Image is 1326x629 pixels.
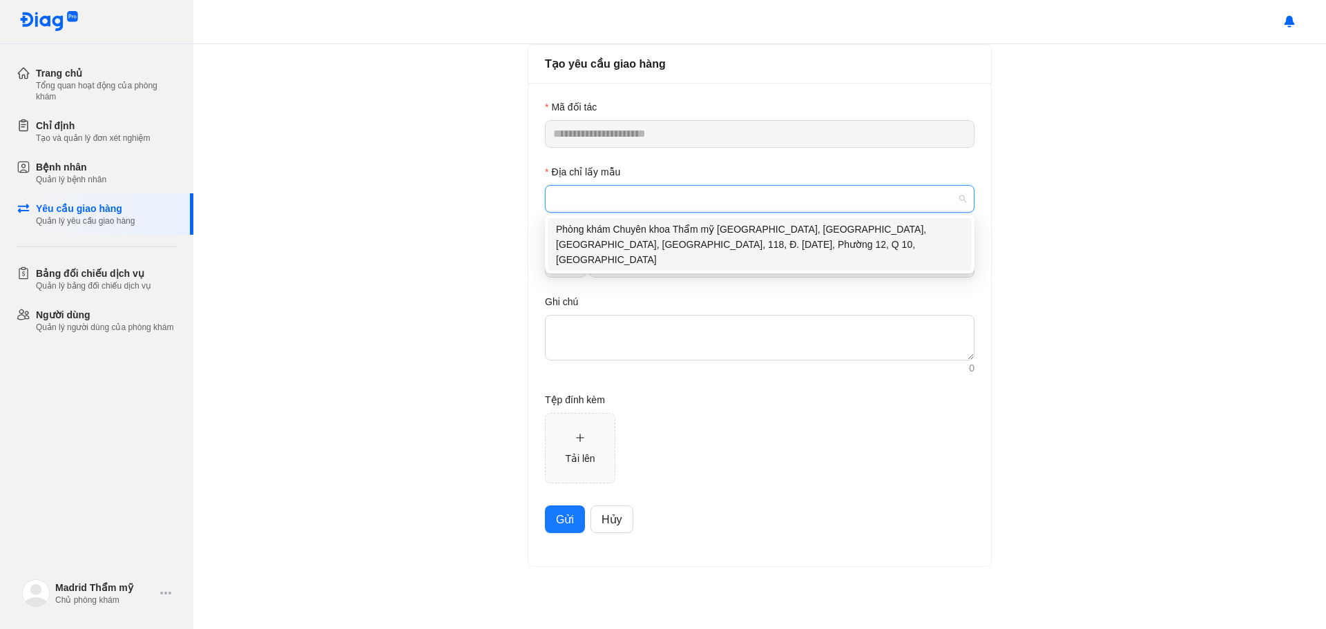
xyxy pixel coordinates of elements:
[545,294,578,309] label: Ghi chú
[556,222,963,267] div: Phòng khám Chuyên khoa Thẩm mỹ [GEOGRAPHIC_DATA], [GEOGRAPHIC_DATA], [GEOGRAPHIC_DATA], [GEOGRAPH...
[545,164,620,180] label: Địa chỉ lấy mẫu
[556,511,574,528] span: Gửi
[36,174,106,185] div: Quản lý bệnh nhân
[55,594,155,606] div: Chủ phòng khám
[36,308,173,322] div: Người dùng
[22,579,50,607] img: logo
[19,11,79,32] img: logo
[36,322,173,333] div: Quản lý người dùng của phòng khám
[575,433,585,443] span: plus
[545,505,585,533] button: Gửi
[55,581,155,594] div: Madrid Thẩm mỹ
[565,451,595,466] div: Tải lên
[36,267,151,280] div: Bảng đối chiếu dịch vụ
[545,55,974,72] div: Tạo yêu cầu giao hàng
[545,392,605,407] label: Tệp đính kèm
[545,99,597,115] label: Mã đối tác
[36,119,150,133] div: Chỉ định
[590,505,633,533] button: Hủy
[546,414,615,483] span: plusTải lên
[36,202,135,215] div: Yêu cầu giao hàng
[36,66,177,80] div: Trang chủ
[548,218,972,271] div: Phòng khám Chuyên khoa Thẩm mỹ MADRID, Nhà Số 36, Đường 8, KDC Hà Đô, 118, Đ. 3 Tháng 2, Phường 1...
[36,215,135,226] div: Quản lý yêu cầu giao hàng
[36,80,177,102] div: Tổng quan hoạt động của phòng khám
[36,160,106,174] div: Bệnh nhân
[36,133,150,144] div: Tạo và quản lý đơn xét nghiệm
[602,511,622,528] span: Hủy
[36,280,151,291] div: Quản lý bảng đối chiếu dịch vụ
